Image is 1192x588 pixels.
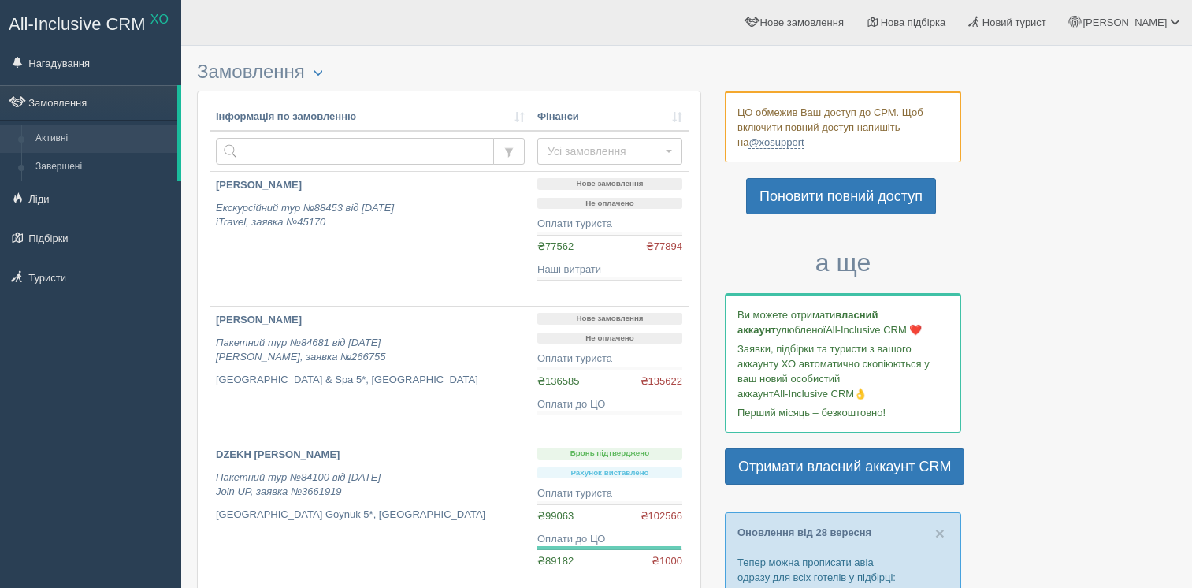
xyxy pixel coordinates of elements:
div: ЦО обмежив Ваш доступ до СРМ. Щоб включити повний доступ напишіть на [725,91,961,162]
span: ₴102566 [641,509,682,524]
a: Інформація по замовленню [216,110,525,125]
span: Новий турист [982,17,1046,28]
p: Не оплачено [537,198,682,210]
a: Активні [28,125,177,153]
a: [PERSON_NAME] Екскурсійний тур №88453 від [DATE]iTravel, заявка №45170 [210,172,531,306]
span: ₴77562 [537,240,574,252]
b: [PERSON_NAME] [216,314,302,326]
span: All-Inclusive CRM ❤️ [826,324,922,336]
div: Наші витрати [537,262,682,277]
a: Оновлення від 28 вересня [737,527,871,538]
h3: Замовлення [197,61,701,83]
a: Отримати власний аккаунт CRM [725,448,964,485]
p: Не оплачено [537,333,682,344]
p: Нове замовлення [537,178,682,190]
span: Нова підбірка [881,17,946,28]
p: Перший місяць – безкоштовно! [737,405,949,420]
div: Оплати до ЦО [537,397,682,412]
p: Тепер можна прописати авіа одразу для всіх готелів у підбірці: [737,555,949,585]
p: Рахунок виставлено [537,467,682,479]
a: Поновити повний доступ [746,178,936,214]
b: власний аккаунт [737,309,878,336]
span: ₴135622 [641,374,682,389]
i: Пакетний тур №84100 від [DATE] Join UP, заявка №3661919 [216,471,381,498]
button: Close [935,525,945,541]
a: Фінанси [537,110,682,125]
div: Оплати туриста [537,352,682,367]
span: ₴89182 [537,555,574,567]
div: Оплати туриста [537,217,682,232]
span: ₴136585 [537,375,579,387]
p: Ви можете отримати улюбленої [737,307,949,337]
h3: а ще [725,249,961,277]
a: @xosupport [748,136,804,149]
span: ₴99063 [537,510,574,522]
input: Пошук за номером замовлення, ПІБ або паспортом туриста [216,138,494,165]
button: Усі замовлення [537,138,682,165]
span: Нове замовлення [760,17,844,28]
span: All-Inclusive CRM [9,14,146,34]
b: DZEKH [PERSON_NAME] [216,448,340,460]
p: [GEOGRAPHIC_DATA] Goynuk 5*, [GEOGRAPHIC_DATA] [216,508,525,523]
p: [GEOGRAPHIC_DATA] & Spa 5*, [GEOGRAPHIC_DATA] [216,373,525,388]
span: [PERSON_NAME] [1082,17,1167,28]
sup: XO [150,13,169,26]
a: All-Inclusive CRM XO [1,1,180,44]
span: All-Inclusive CRM👌 [774,388,867,400]
b: [PERSON_NAME] [216,179,302,191]
span: ₴77894 [646,240,682,255]
span: ₴1000 [652,554,682,569]
span: × [935,524,945,542]
a: Завершені [28,153,177,181]
div: Оплати туриста [537,486,682,501]
span: Усі замовлення [548,143,662,159]
i: Екскурсійний тур №88453 від [DATE] iTravel, заявка №45170 [216,202,394,229]
p: Нове замовлення [537,313,682,325]
p: Бронь підтверджено [537,448,682,460]
p: Заявки, підбірки та туристи з вашого аккаунту ХО автоматично скопіюються у ваш новий особистий ак... [737,341,949,401]
i: Пакетний тур №84681 від [DATE] [PERSON_NAME], заявка №266755 [216,337,385,363]
div: Оплати до ЦО [537,532,682,547]
a: [PERSON_NAME] Пакетний тур №84681 від [DATE][PERSON_NAME], заявка №266755 [GEOGRAPHIC_DATA] & Spa... [210,307,531,441]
